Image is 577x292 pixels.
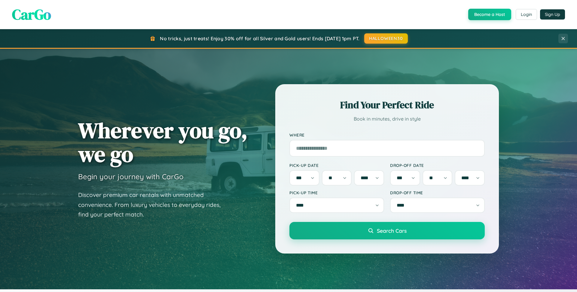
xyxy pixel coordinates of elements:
[377,227,407,234] span: Search Cars
[516,9,537,20] button: Login
[289,98,485,112] h2: Find Your Perfect Ride
[289,222,485,239] button: Search Cars
[12,5,51,24] span: CarGo
[390,163,485,168] label: Drop-off Date
[468,9,511,20] button: Become a Host
[160,35,359,41] span: No tricks, just treats! Enjoy 30% off for all Silver and Gold users! Ends [DATE] 1pm PT.
[540,9,565,20] button: Sign Up
[289,190,384,195] label: Pick-up Time
[289,132,485,137] label: Where
[390,190,485,195] label: Drop-off Time
[289,163,384,168] label: Pick-up Date
[78,118,248,166] h1: Wherever you go, we go
[289,115,485,123] p: Book in minutes, drive in style
[78,172,184,181] h3: Begin your journey with CarGo
[364,33,408,44] button: HALLOWEEN30
[78,190,228,220] p: Discover premium car rentals with unmatched convenience. From luxury vehicles to everyday rides, ...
